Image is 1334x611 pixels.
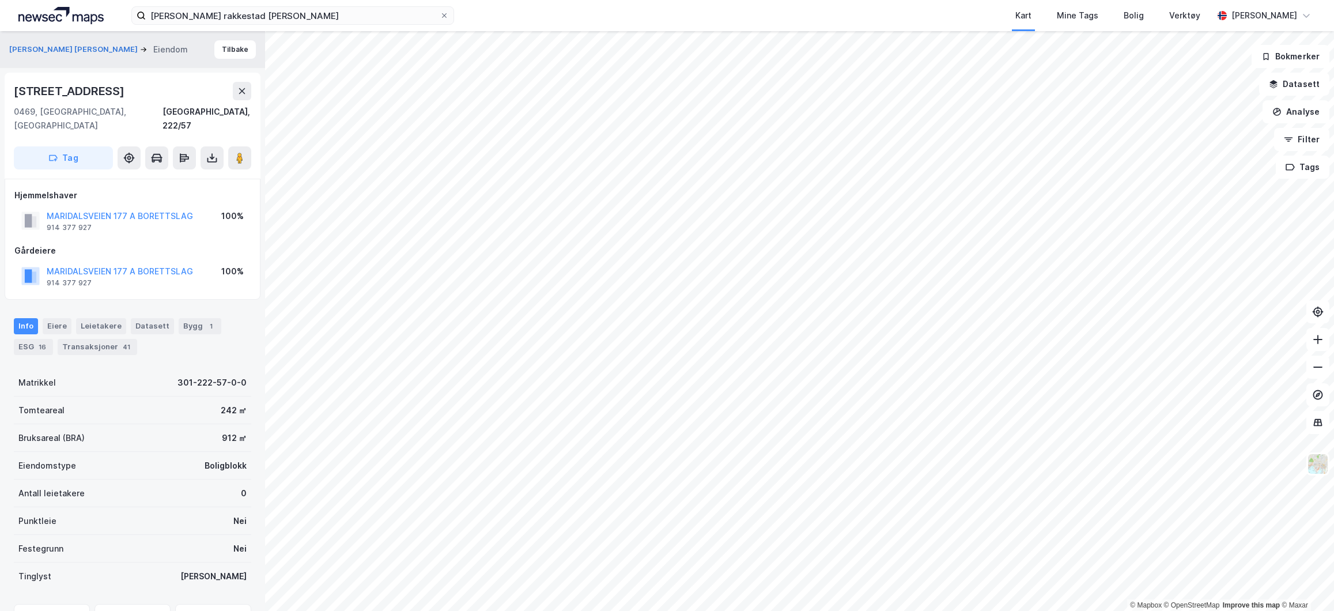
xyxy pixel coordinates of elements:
button: [PERSON_NAME] [PERSON_NAME] [9,44,140,55]
div: Hjemmelshaver [14,188,251,202]
div: 1 [205,320,217,332]
button: Tilbake [214,40,256,59]
div: Bygg [179,318,221,334]
button: Filter [1274,128,1329,151]
div: Antall leietakere [18,486,85,500]
div: 0469, [GEOGRAPHIC_DATA], [GEOGRAPHIC_DATA] [14,105,163,133]
button: Datasett [1259,73,1329,96]
div: Verktøy [1169,9,1200,22]
div: 0 [241,486,247,500]
img: logo.a4113a55bc3d86da70a041830d287a7e.svg [18,7,104,24]
div: Gårdeiere [14,244,251,258]
div: 912 ㎡ [222,431,247,445]
div: [GEOGRAPHIC_DATA], 222/57 [163,105,251,133]
div: Datasett [131,318,174,334]
div: 914 377 927 [47,278,92,288]
img: Z [1307,453,1329,475]
input: Søk på adresse, matrikkel, gårdeiere, leietakere eller personer [146,7,440,24]
div: Transaksjoner [58,339,137,355]
div: Info [14,318,38,334]
div: Nei [233,514,247,528]
div: Punktleie [18,514,56,528]
a: Improve this map [1223,601,1280,609]
iframe: Chat Widget [1276,556,1334,611]
div: 242 ㎡ [221,403,247,417]
a: Mapbox [1130,601,1162,609]
div: 100% [221,265,244,278]
div: [STREET_ADDRESS] [14,82,127,100]
div: 301-222-57-0-0 [177,376,247,390]
div: 16 [36,341,48,353]
div: Eiendomstype [18,459,76,473]
div: [PERSON_NAME] [180,569,247,583]
button: Tags [1276,156,1329,179]
div: ESG [14,339,53,355]
div: Matrikkel [18,376,56,390]
div: 100% [221,209,244,223]
div: Eiere [43,318,71,334]
div: Nei [233,542,247,556]
div: Eiendom [153,43,188,56]
div: [PERSON_NAME] [1231,9,1297,22]
div: Tinglyst [18,569,51,583]
div: 914 377 927 [47,223,92,232]
div: Kart [1015,9,1031,22]
div: Bruksareal (BRA) [18,431,85,445]
div: Boligblokk [205,459,247,473]
div: Mine Tags [1057,9,1098,22]
div: Leietakere [76,318,126,334]
button: Tag [14,146,113,169]
div: 41 [120,341,133,353]
div: Bolig [1124,9,1144,22]
div: Festegrunn [18,542,63,556]
a: OpenStreetMap [1164,601,1220,609]
button: Bokmerker [1252,45,1329,68]
button: Analyse [1263,100,1329,123]
div: Tomteareal [18,403,65,417]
